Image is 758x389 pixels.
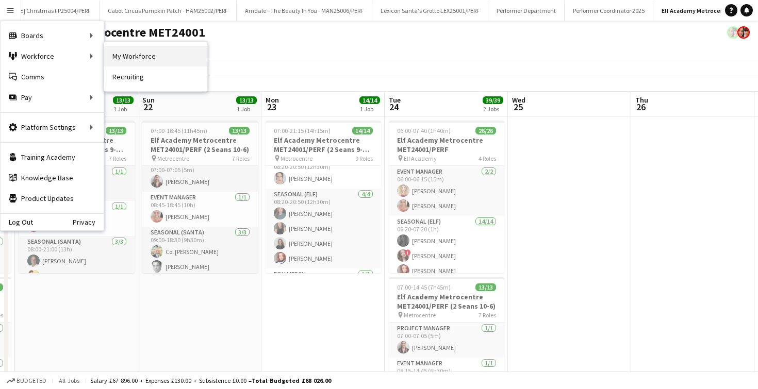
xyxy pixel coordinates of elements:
[397,127,451,134] span: 06:00-07:40 (1h40m)
[475,283,496,291] span: 13/13
[488,1,565,21] button: Performer Department
[266,136,381,154] h3: Elf Academy Metrocentre MET24001/PERF (2 Seans 9-8:30 )
[360,105,380,113] div: 1 Job
[510,101,525,113] span: 25
[565,1,653,21] button: Performer Coordinator 2025
[389,121,504,273] app-job-card: 06:00-07:40 (1h40m)26/26Elf Academy Metrocentre MET24001/PERF Elf Academy4 RolesEvent Manager2/20...
[8,25,205,40] h1: Elf Academy Metrocentre MET24001
[483,105,503,113] div: 2 Jobs
[104,66,207,87] a: Recruiting
[635,95,648,105] span: Thu
[397,283,451,291] span: 07:00-14:45 (7h45m)
[355,155,373,162] span: 9 Roles
[100,1,237,21] button: Cabot Circus Pumpkin Patch - HAM25002/PERF
[237,105,256,113] div: 1 Job
[274,127,331,134] span: 07:00-21:15 (14h15m)
[479,311,496,319] span: 7 Roles
[109,155,126,162] span: 7 Roles
[372,1,488,21] button: Lexicon Santa's Grotto LEX25001/PERF
[634,101,648,113] span: 26
[737,26,750,39] app-user-avatar: Performer Department
[113,105,133,113] div: 1 Job
[236,96,257,104] span: 13/13
[727,26,739,39] app-user-avatar: Performer Department
[389,166,504,216] app-card-role: Event Manager2/206:00-06:15 (15m)[PERSON_NAME][PERSON_NAME]
[252,377,331,384] span: Total Budgeted £68 026.00
[404,155,437,162] span: Elf Academy
[142,136,258,154] h3: Elf Academy Metrocentre MET24001/PERF (2 Seans 10-6)
[90,377,331,384] div: Salary £67 896.00 + Expenses £130.00 + Subsistence £0.00 =
[389,323,504,358] app-card-role: Project Manager1/107:00-07:05 (5m)[PERSON_NAME]
[1,66,104,87] a: Comms
[352,127,373,134] span: 14/14
[264,101,279,113] span: 23
[387,101,401,113] span: 24
[237,1,372,21] button: Arndale - The Beauty In You - MAN25006/PERF
[229,127,250,134] span: 13/13
[1,87,104,108] div: Pay
[266,268,381,303] app-card-role: FOH Merch1/1
[266,95,279,105] span: Mon
[266,189,381,268] app-card-role: Seasonal (Elf)4/408:20-20:50 (12h30m)[PERSON_NAME][PERSON_NAME][PERSON_NAME][PERSON_NAME]
[1,188,104,209] a: Product Updates
[512,95,525,105] span: Wed
[389,292,504,311] h3: Elf Academy Metrocentre MET24001/PERF (2 Seans 10-6)
[479,155,496,162] span: 4 Roles
[142,157,258,192] app-card-role: Project Manager1/107:00-07:05 (5m)[PERSON_NAME]
[483,96,503,104] span: 39/39
[1,25,104,46] div: Boards
[359,96,380,104] span: 14/14
[142,227,258,292] app-card-role: Seasonal (Santa)3/309:00-18:30 (9h30m)Col [PERSON_NAME][PERSON_NAME]
[106,127,126,134] span: 13/13
[5,375,48,386] button: Budgeted
[57,377,81,384] span: All jobs
[1,117,104,138] div: Platform Settings
[266,154,381,189] app-card-role: FoH Reception1/108:20-20:50 (12h30m)[PERSON_NAME]
[389,95,401,105] span: Tue
[405,249,411,256] span: !
[1,167,104,188] a: Knowledge Base
[157,155,189,162] span: Metrocentre
[1,147,104,167] a: Training Academy
[17,377,46,384] span: Budgeted
[73,218,104,226] a: Privacy
[142,95,155,105] span: Sun
[151,127,207,134] span: 07:00-18:45 (11h45m)
[389,136,504,154] h3: Elf Academy Metrocentre MET24001/PERF
[104,46,207,66] a: My Workforce
[1,218,33,226] a: Log Out
[141,101,155,113] span: 22
[19,236,135,301] app-card-role: Seasonal (Santa)3/308:00-21:00 (13h)[PERSON_NAME][PERSON_NAME]
[1,46,104,66] div: Workforce
[266,121,381,273] app-job-card: 07:00-21:15 (14h15m)14/14Elf Academy Metrocentre MET24001/PERF (2 Seans 9-8:30 ) Metrocentre9 Rol...
[142,121,258,273] app-job-card: 07:00-18:45 (11h45m)13/13Elf Academy Metrocentre MET24001/PERF (2 Seans 10-6) Metrocentre7 RolesP...
[404,311,436,319] span: Metrocentre
[142,192,258,227] app-card-role: Event Manager1/108:45-18:45 (10h)[PERSON_NAME]
[475,127,496,134] span: 26/26
[113,96,134,104] span: 13/13
[232,155,250,162] span: 7 Roles
[281,155,312,162] span: Metrocentre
